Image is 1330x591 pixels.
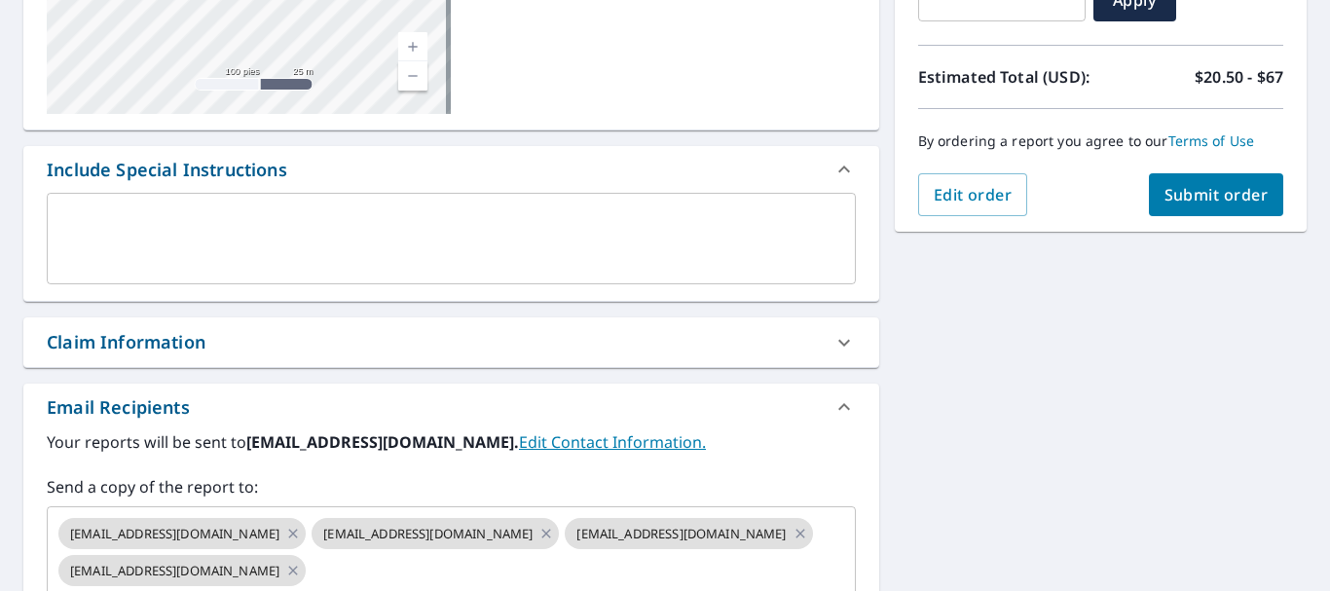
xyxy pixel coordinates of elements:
div: [EMAIL_ADDRESS][DOMAIN_NAME] [58,555,306,586]
div: [EMAIL_ADDRESS][DOMAIN_NAME] [565,518,812,549]
button: Submit order [1149,173,1284,216]
div: Include Special Instructions [47,157,287,183]
span: Edit order [934,184,1013,205]
span: [EMAIL_ADDRESS][DOMAIN_NAME] [58,525,291,543]
div: [EMAIL_ADDRESS][DOMAIN_NAME] [312,518,559,549]
a: Terms of Use [1168,131,1255,150]
button: Edit order [918,173,1028,216]
span: [EMAIL_ADDRESS][DOMAIN_NAME] [565,525,797,543]
div: Email Recipients [23,384,879,430]
span: Submit order [1164,184,1269,205]
label: Your reports will be sent to [47,430,856,454]
p: By ordering a report you agree to our [918,132,1283,150]
div: Include Special Instructions [23,146,879,193]
div: Claim Information [23,317,879,367]
div: [EMAIL_ADDRESS][DOMAIN_NAME] [58,518,306,549]
p: $20.50 - $67 [1195,65,1283,89]
a: EditContactInfo [519,431,706,453]
div: Email Recipients [47,394,190,421]
a: Nivel actual 18, alejar [398,61,427,91]
span: [EMAIL_ADDRESS][DOMAIN_NAME] [312,525,544,543]
p: Estimated Total (USD): [918,65,1101,89]
a: Nivel actual 18, ampliar [398,32,427,61]
div: Claim Information [47,329,205,355]
span: [EMAIL_ADDRESS][DOMAIN_NAME] [58,562,291,580]
b: [EMAIL_ADDRESS][DOMAIN_NAME]. [246,431,519,453]
label: Send a copy of the report to: [47,475,856,499]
